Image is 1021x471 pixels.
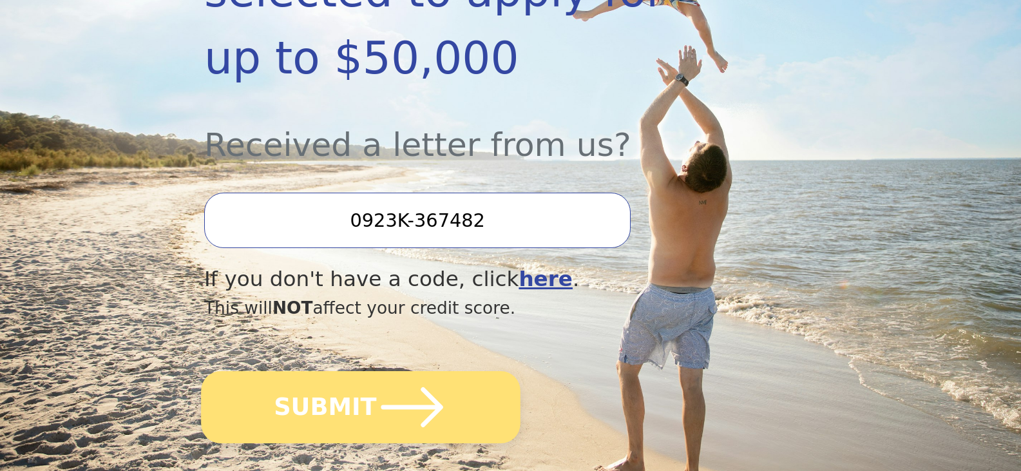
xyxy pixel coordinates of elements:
[272,298,313,318] span: NOT
[201,371,520,443] button: SUBMIT
[204,193,631,248] input: Enter your Offer Code:
[519,267,573,291] a: here
[204,295,725,321] div: This will affect your credit score.
[204,264,725,295] div: If you don't have a code, click .
[204,91,725,169] div: Received a letter from us?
